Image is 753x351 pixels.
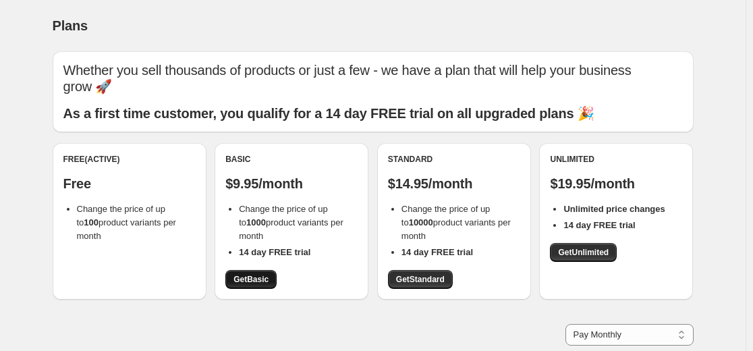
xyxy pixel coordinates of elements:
span: Plans [53,18,88,33]
b: 10000 [409,217,433,227]
div: Unlimited [550,154,682,165]
p: Whether you sell thousands of products or just a few - we have a plan that will help your busines... [63,62,683,94]
b: As a first time customer, you qualify for a 14 day FREE trial on all upgraded plans 🎉 [63,106,594,121]
span: Get Standard [396,274,445,285]
div: Standard [388,154,520,165]
b: 100 [84,217,99,227]
div: Free (Active) [63,154,196,165]
p: Free [63,175,196,192]
a: GetBasic [225,270,277,289]
b: Unlimited price changes [563,204,665,214]
b: 14 day FREE trial [239,247,310,257]
span: Get Unlimited [558,247,609,258]
p: $9.95/month [225,175,358,192]
span: Change the price of up to product variants per month [401,204,511,241]
b: 14 day FREE trial [563,220,635,230]
b: 14 day FREE trial [401,247,473,257]
span: Change the price of up to product variants per month [77,204,176,241]
span: Get Basic [233,274,269,285]
div: Basic [225,154,358,165]
b: 1000 [246,217,266,227]
span: Change the price of up to product variants per month [239,204,343,241]
p: $14.95/month [388,175,520,192]
a: GetStandard [388,270,453,289]
p: $19.95/month [550,175,682,192]
a: GetUnlimited [550,243,617,262]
